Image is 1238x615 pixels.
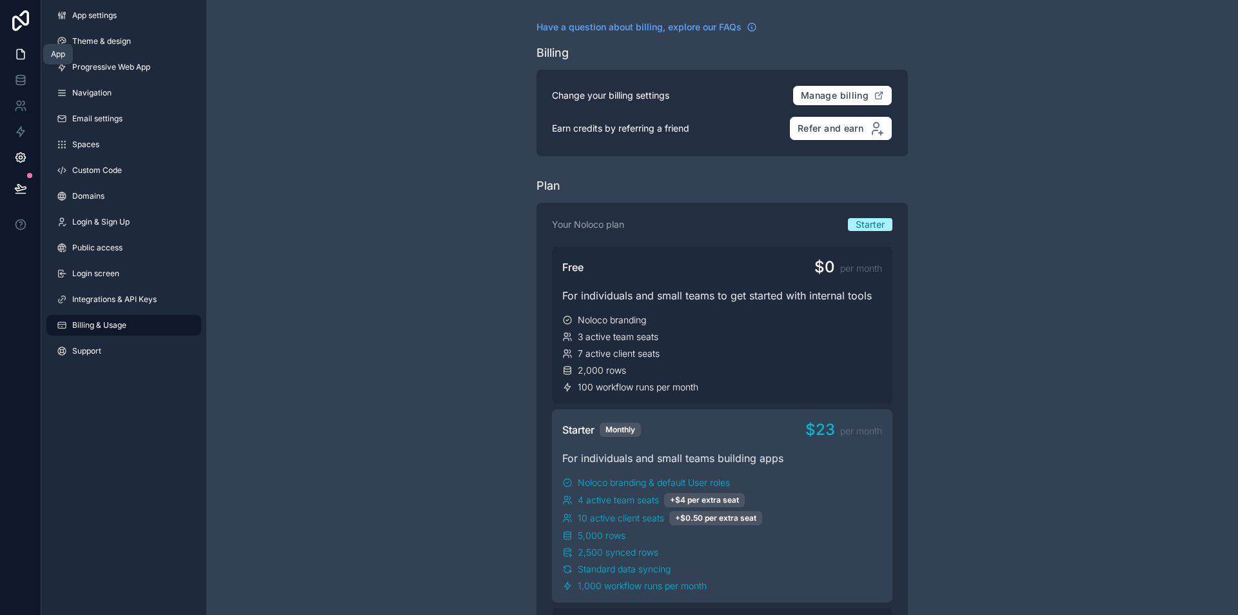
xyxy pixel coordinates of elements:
a: Support [46,341,201,361]
span: Progressive Web App [72,62,150,72]
a: Theme & design [46,31,201,52]
p: Earn credits by referring a friend [552,122,689,135]
a: Billing & Usage [46,315,201,336]
span: Email settings [72,114,123,124]
span: Have a question about billing, explore our FAQs [536,21,742,34]
span: $0 [814,257,835,277]
span: Noloco branding & default User roles [578,476,730,489]
a: Domains [46,186,201,207]
a: Public access [46,237,201,258]
span: Navigation [72,88,112,98]
p: Your Noloco plan [552,218,624,231]
span: Manage billing [801,90,869,101]
span: Public access [72,243,123,253]
span: App settings [72,10,117,21]
span: Custom Code [72,165,122,176]
a: Login & Sign Up [46,212,201,232]
span: Noloco branding [578,314,646,327]
div: For individuals and small teams building apps [562,450,882,466]
div: +$4 per extra seat [664,493,745,507]
span: Domains [72,191,104,201]
span: 100 workflow runs per month [578,381,698,394]
a: Navigation [46,83,201,103]
span: Billing & Usage [72,320,126,330]
span: 10 active client seats [578,512,664,525]
span: Login & Sign Up [72,217,130,227]
button: Refer and earn [789,116,892,141]
button: Manage billing [792,85,892,106]
span: Starter [562,422,594,438]
span: 1,000 workflow runs per month [578,580,707,592]
span: 5,000 rows [578,529,625,542]
a: Have a question about billing, explore our FAQs [536,21,757,34]
a: Login screen [46,263,201,284]
div: For individuals and small teams to get started with internal tools [562,288,882,303]
span: Login screen [72,268,119,279]
span: 4 active team seats [578,494,659,507]
span: Theme & design [72,36,131,46]
div: +$0.50 per extra seat [669,511,762,525]
a: App settings [46,5,201,26]
span: 2,500 synced rows [578,546,658,559]
div: Monthly [600,423,641,437]
span: per month [840,262,882,275]
span: $23 [805,419,835,440]
span: Refer and earn [798,123,863,134]
span: 2,000 rows [578,364,626,377]
span: 7 active client seats [578,347,660,360]
span: Support [72,346,101,356]
a: Integrations & API Keys [46,289,201,310]
span: Spaces [72,139,99,150]
a: Spaces [46,134,201,155]
span: Free [562,259,584,275]
span: per month [840,425,882,438]
a: Progressive Web App [46,57,201,77]
div: App [51,49,65,59]
p: Change your billing settings [552,89,669,102]
span: Standard data syncing [578,563,671,576]
span: Integrations & API Keys [72,294,157,305]
span: Starter [856,218,885,231]
a: Email settings [46,108,201,129]
div: Plan [536,177,560,195]
div: Billing [536,44,569,62]
a: Custom Code [46,160,201,181]
span: 3 active team seats [578,330,658,343]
